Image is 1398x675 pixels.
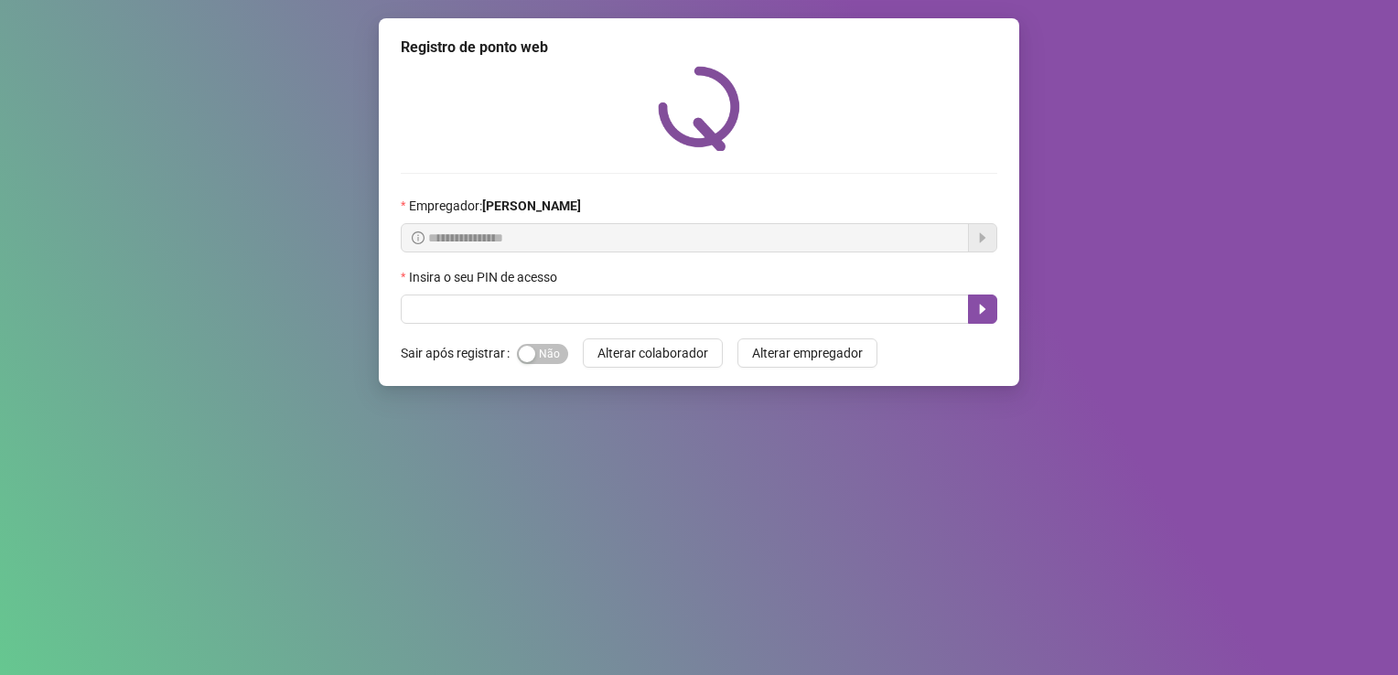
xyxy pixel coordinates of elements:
[401,37,997,59] div: Registro de ponto web
[597,343,708,363] span: Alterar colaborador
[409,196,581,216] span: Empregador :
[752,343,863,363] span: Alterar empregador
[401,338,517,368] label: Sair após registrar
[401,267,569,287] label: Insira o seu PIN de acesso
[658,66,740,151] img: QRPoint
[975,302,990,316] span: caret-right
[737,338,877,368] button: Alterar empregador
[482,198,581,213] strong: [PERSON_NAME]
[412,231,425,244] span: info-circle
[583,338,723,368] button: Alterar colaborador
